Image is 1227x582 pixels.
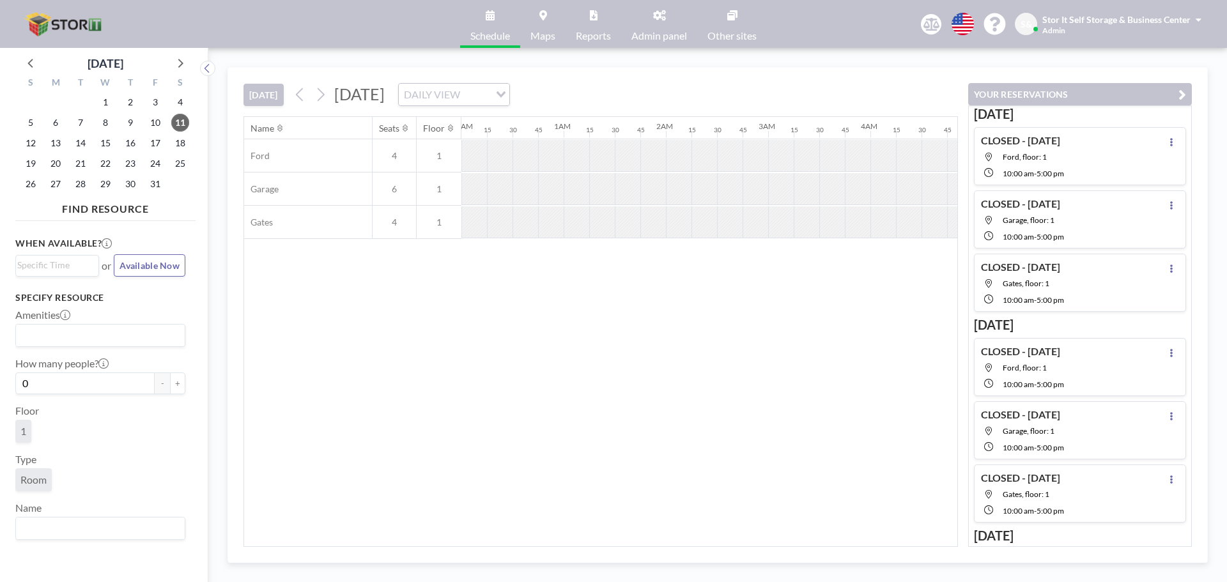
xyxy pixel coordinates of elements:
[417,217,461,228] span: 1
[121,93,139,111] span: Thursday, October 2, 2025
[816,126,824,134] div: 30
[918,126,926,134] div: 30
[15,197,196,215] h4: FIND RESOURCE
[121,114,139,132] span: Thursday, October 9, 2025
[16,517,185,539] div: Search for option
[22,155,40,172] span: Sunday, October 19, 2025
[612,126,619,134] div: 30
[554,121,571,131] div: 1AM
[121,155,139,172] span: Thursday, October 23, 2025
[535,126,543,134] div: 45
[417,150,461,162] span: 1
[1003,232,1034,241] span: 10:00 AM
[143,75,167,92] div: F
[96,93,114,111] span: Wednesday, October 1, 2025
[470,31,510,41] span: Schedule
[15,502,42,514] label: Name
[1037,169,1064,178] span: 5:00 PM
[244,150,270,162] span: Ford
[1034,443,1037,452] span: -
[72,155,89,172] span: Tuesday, October 21, 2025
[243,84,284,106] button: [DATE]
[401,86,463,103] span: DAILY VIEW
[1003,426,1054,436] span: Garage, floor: 1
[15,309,70,321] label: Amenities
[1034,295,1037,305] span: -
[146,155,164,172] span: Friday, October 24, 2025
[576,31,611,41] span: Reports
[861,121,877,131] div: 4AM
[484,126,491,134] div: 15
[47,175,65,193] span: Monday, October 27, 2025
[1034,232,1037,241] span: -
[893,126,900,134] div: 15
[842,126,849,134] div: 45
[974,317,1186,333] h3: [DATE]
[15,292,185,303] h3: Specify resource
[22,114,40,132] span: Sunday, October 5, 2025
[530,31,555,41] span: Maps
[423,123,445,134] div: Floor
[1003,379,1034,389] span: 10:00 AM
[1003,363,1047,372] span: Ford, floor: 1
[118,75,143,92] div: T
[1037,379,1064,389] span: 5:00 PM
[20,425,26,437] span: 1
[334,84,385,103] span: [DATE]
[1003,152,1047,162] span: Ford, floor: 1
[102,259,111,272] span: or
[1037,295,1064,305] span: 5:00 PM
[1003,215,1054,225] span: Garage, floor: 1
[509,126,517,134] div: 30
[47,114,65,132] span: Monday, October 6, 2025
[1034,169,1037,178] span: -
[1042,14,1191,25] span: Stor It Self Storage & Business Center
[16,256,98,275] div: Search for option
[121,175,139,193] span: Thursday, October 30, 2025
[251,123,274,134] div: Name
[15,357,109,370] label: How many people?
[373,217,416,228] span: 4
[464,86,488,103] input: Search for option
[22,175,40,193] span: Sunday, October 26, 2025
[47,134,65,152] span: Monday, October 13, 2025
[43,75,68,92] div: M
[47,155,65,172] span: Monday, October 20, 2025
[167,75,192,92] div: S
[88,54,123,72] div: [DATE]
[171,155,189,172] span: Saturday, October 25, 2025
[244,217,273,228] span: Gates
[1003,506,1034,516] span: 10:00 AM
[944,126,952,134] div: 45
[146,114,164,132] span: Friday, October 10, 2025
[981,197,1060,210] h4: CLOSED - [DATE]
[688,126,696,134] div: 15
[244,183,279,195] span: Garage
[20,11,109,37] img: organization-logo
[417,183,461,195] span: 1
[714,126,722,134] div: 30
[631,31,687,41] span: Admin panel
[22,134,40,152] span: Sunday, October 12, 2025
[1003,443,1034,452] span: 10:00 AM
[171,134,189,152] span: Saturday, October 18, 2025
[1042,26,1065,35] span: Admin
[146,93,164,111] span: Friday, October 3, 2025
[96,134,114,152] span: Wednesday, October 15, 2025
[637,126,645,134] div: 45
[93,75,118,92] div: W
[15,453,36,466] label: Type
[981,471,1060,484] h4: CLOSED - [DATE]
[17,520,178,537] input: Search for option
[155,372,170,394] button: -
[17,258,91,272] input: Search for option
[656,121,673,131] div: 2AM
[1003,169,1034,178] span: 10:00 AM
[981,408,1060,421] h4: CLOSED - [DATE]
[1003,489,1049,499] span: Gates, floor: 1
[1034,379,1037,389] span: -
[974,106,1186,122] h3: [DATE]
[19,75,43,92] div: S
[120,260,180,271] span: Available Now
[791,126,798,134] div: 15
